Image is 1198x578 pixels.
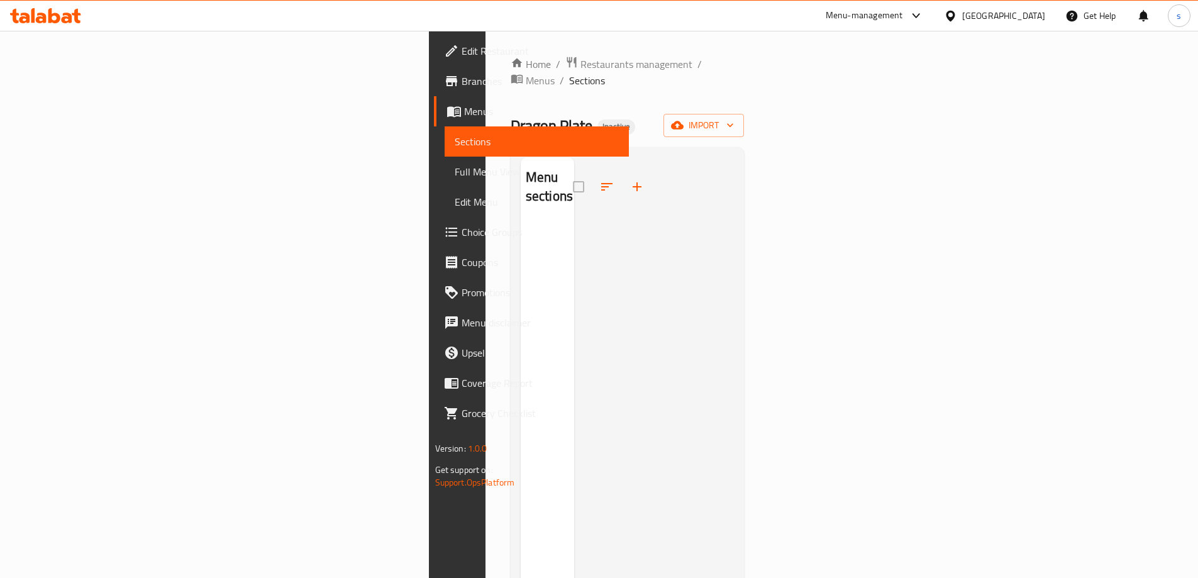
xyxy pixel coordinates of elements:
[962,9,1045,23] div: [GEOGRAPHIC_DATA]
[434,277,629,308] a: Promotions
[663,114,744,137] button: import
[622,172,652,202] button: Add section
[445,187,629,217] a: Edit Menu
[434,368,629,398] a: Coverage Report
[521,217,574,227] nav: Menu sections
[434,96,629,126] a: Menus
[580,57,692,72] span: Restaurants management
[697,57,702,72] li: /
[445,157,629,187] a: Full Menu View
[462,285,619,300] span: Promotions
[455,194,619,209] span: Edit Menu
[462,255,619,270] span: Coupons
[455,164,619,179] span: Full Menu View
[434,398,629,428] a: Grocery Checklist
[464,104,619,119] span: Menus
[462,315,619,330] span: Menu disclaimer
[674,118,734,133] span: import
[462,375,619,391] span: Coverage Report
[462,225,619,240] span: Choice Groups
[434,36,629,66] a: Edit Restaurant
[435,440,466,457] span: Version:
[434,66,629,96] a: Branches
[435,462,493,478] span: Get support on:
[434,247,629,277] a: Coupons
[462,43,619,58] span: Edit Restaurant
[462,74,619,89] span: Branches
[434,338,629,368] a: Upsell
[468,440,487,457] span: 1.0.0
[826,8,903,23] div: Menu-management
[1177,9,1181,23] span: s
[435,474,515,491] a: Support.OpsPlatform
[445,126,629,157] a: Sections
[434,308,629,338] a: Menu disclaimer
[434,217,629,247] a: Choice Groups
[565,56,692,72] a: Restaurants management
[462,406,619,421] span: Grocery Checklist
[455,134,619,149] span: Sections
[462,345,619,360] span: Upsell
